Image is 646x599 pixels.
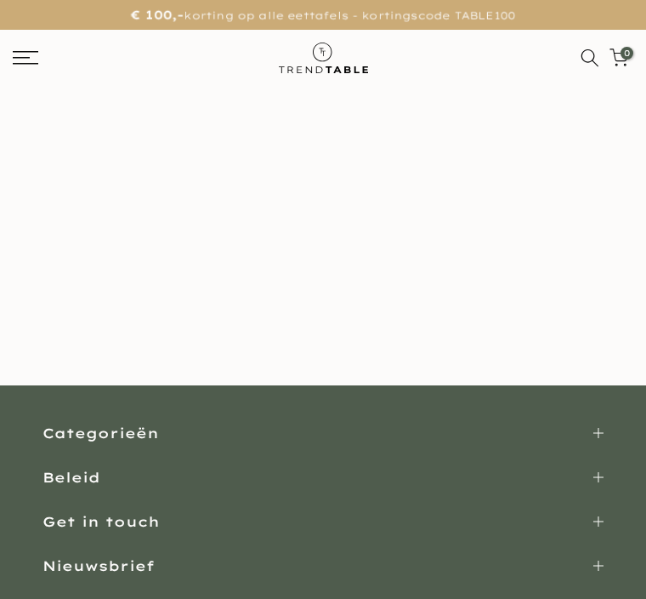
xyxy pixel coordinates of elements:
a: 0 [609,48,628,67]
p: korting op alle eettafels - kortingscode TABLE100 [21,4,625,26]
h3: Categorieën [42,424,159,442]
span: 0 [620,47,633,60]
h3: Beleid [42,468,100,487]
img: trend-table [270,30,377,86]
h3: Nieuwsbrief [42,556,155,575]
iframe: toggle-frame [2,512,87,597]
h3: Get in touch [42,512,160,531]
strong: € 100,- [131,7,184,22]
